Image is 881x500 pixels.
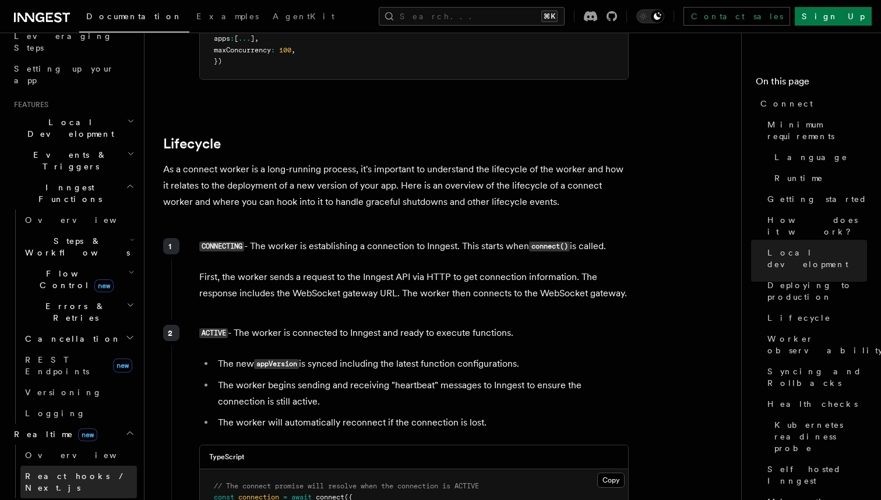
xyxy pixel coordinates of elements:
[774,419,867,454] span: Kubernetes readiness probe
[774,151,848,163] span: Language
[763,189,867,210] a: Getting started
[767,214,867,237] span: How does it work?
[20,333,121,345] span: Cancellation
[541,10,558,22] kbd: ⌘K
[214,57,222,65] span: })
[20,300,126,324] span: Errors & Retries
[9,177,137,210] button: Inngest Functions
[163,161,629,210] p: As a connect worker is a long-running process, it's important to understand the lifecycle of the ...
[763,242,867,275] a: Local development
[214,46,271,54] span: maxConcurrency
[251,34,255,42] span: ]
[597,473,625,488] button: Copy
[529,242,570,251] code: connect()
[163,136,221,152] a: Lifecycle
[196,12,259,21] span: Examples
[273,12,334,21] span: AgentKit
[255,34,259,42] span: ,
[199,238,629,255] p: - The worker is establishing a connection to Inngest. This starts when is called.
[199,328,228,338] code: ACTIVE
[9,445,137,498] div: Realtimenew
[9,58,137,91] a: Setting up your app
[214,377,629,410] li: The worker begins sending and receiving "heartbeat" messages to Inngest to ensure the connection ...
[767,463,867,487] span: Self hosted Inngest
[683,7,790,26] a: Contact sales
[763,459,867,491] a: Self hosted Inngest
[9,182,126,205] span: Inngest Functions
[763,210,867,242] a: How does it work?
[20,268,128,291] span: Flow Control
[9,116,127,140] span: Local Development
[767,398,858,410] span: Health checks
[763,393,867,414] a: Health checks
[20,328,137,349] button: Cancellation
[9,100,48,109] span: Features
[9,149,127,172] span: Events & Triggers
[14,64,114,85] span: Setting up your app
[163,325,179,341] div: 2
[113,359,132,373] span: new
[756,75,867,93] h4: On this page
[379,7,565,26] button: Search...⌘K
[767,366,867,389] span: Syncing and Rollbacks
[79,3,189,33] a: Documentation
[214,482,479,490] span: // The connect promise will resolve when the connection is ACTIVE
[9,210,137,424] div: Inngest Functions
[20,349,137,382] a: REST Endpointsnew
[20,263,137,296] button: Flow Controlnew
[636,9,664,23] button: Toggle dark mode
[20,231,137,263] button: Steps & Workflows
[20,296,137,328] button: Errors & Retries
[199,325,629,342] p: - The worker is connected to Inngest and ready to execute functions.
[767,193,867,205] span: Getting started
[774,172,823,184] span: Runtime
[78,428,97,441] span: new
[20,210,137,231] a: Overview
[25,471,128,492] span: React hooks / Next.js
[770,147,867,168] a: Language
[209,452,244,462] h3: TypeScript
[279,46,291,54] span: 100
[230,34,234,42] span: :
[9,26,137,58] a: Leveraging Steps
[238,34,251,42] span: ...
[9,424,137,445] button: Realtimenew
[20,235,130,258] span: Steps & Workflows
[767,119,867,142] span: Minimum requirements
[9,428,97,440] span: Realtime
[86,12,182,21] span: Documentation
[770,414,867,459] a: Kubernetes readiness probe
[199,269,629,302] p: First, the worker sends a request to the Inngest API via HTTP to get connection information. The ...
[20,382,137,403] a: Versioning
[760,98,813,109] span: Connect
[20,445,137,466] a: Overview
[25,215,145,225] span: Overview
[214,414,629,431] li: The worker will automatically reconnect if the connection is lost.
[20,403,137,424] a: Logging
[214,34,230,42] span: apps
[214,356,629,373] li: The new is synced including the latest function configurations.
[271,46,275,54] span: :
[767,279,867,303] span: Deploying to production
[25,409,86,418] span: Logging
[756,93,867,114] a: Connect
[795,7,872,26] a: Sign Up
[770,168,867,189] a: Runtime
[266,3,341,31] a: AgentKit
[20,466,137,498] a: React hooks / Next.js
[25,388,102,397] span: Versioning
[163,238,179,254] div: 1
[254,359,299,369] code: appVersion
[767,247,867,270] span: Local development
[94,279,114,292] span: new
[9,144,137,177] button: Events & Triggers
[767,312,831,324] span: Lifecycle
[25,355,89,376] span: REST Endpoints
[763,328,867,361] a: Worker observability
[199,242,244,251] code: CONNECTING
[763,307,867,328] a: Lifecycle
[9,112,137,144] button: Local Development
[189,3,266,31] a: Examples
[763,361,867,393] a: Syncing and Rollbacks
[25,451,145,460] span: Overview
